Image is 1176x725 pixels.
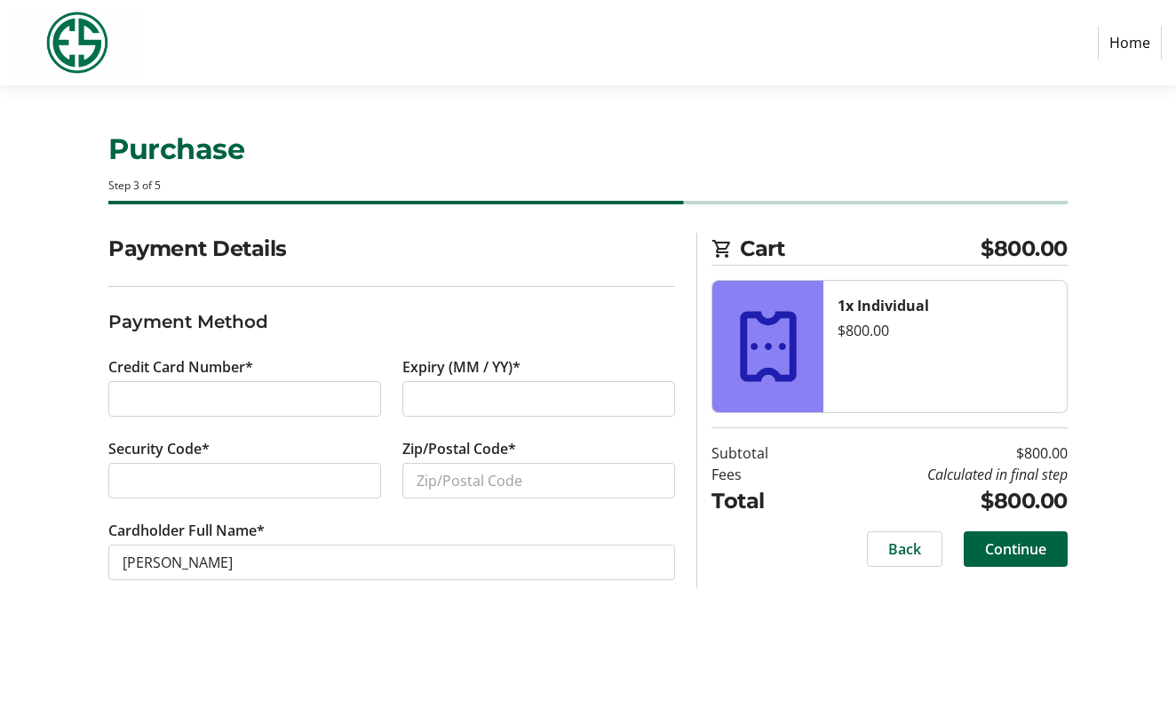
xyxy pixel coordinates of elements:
[1098,26,1162,60] a: Home
[108,233,675,265] h2: Payment Details
[108,178,1067,194] div: Step 3 of 5
[108,520,265,541] label: Cardholder Full Name*
[402,463,675,498] input: Zip/Postal Code
[417,388,661,410] iframe: Secure expiration date input frame
[838,296,929,315] strong: 1x Individual
[108,308,675,335] h3: Payment Method
[867,531,942,567] button: Back
[402,356,520,378] label: Expiry (MM / YY)*
[123,388,367,410] iframe: Secure card number input frame
[985,538,1046,560] span: Continue
[108,356,253,378] label: Credit Card Number*
[740,233,981,265] span: Cart
[108,545,675,580] input: Card Holder Name
[402,438,516,459] label: Zip/Postal Code*
[888,538,921,560] span: Back
[838,320,1052,341] div: $800.00
[711,485,814,517] td: Total
[108,128,1067,171] h1: Purchase
[814,464,1068,485] td: Calculated in final step
[711,442,814,464] td: Subtotal
[711,464,814,485] td: Fees
[814,442,1068,464] td: $800.00
[108,438,210,459] label: Security Code*
[981,233,1068,265] span: $800.00
[964,531,1068,567] button: Continue
[814,485,1068,517] td: $800.00
[14,7,140,78] img: Evans Scholars Foundation's Logo
[123,470,367,491] iframe: Secure CVC input frame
